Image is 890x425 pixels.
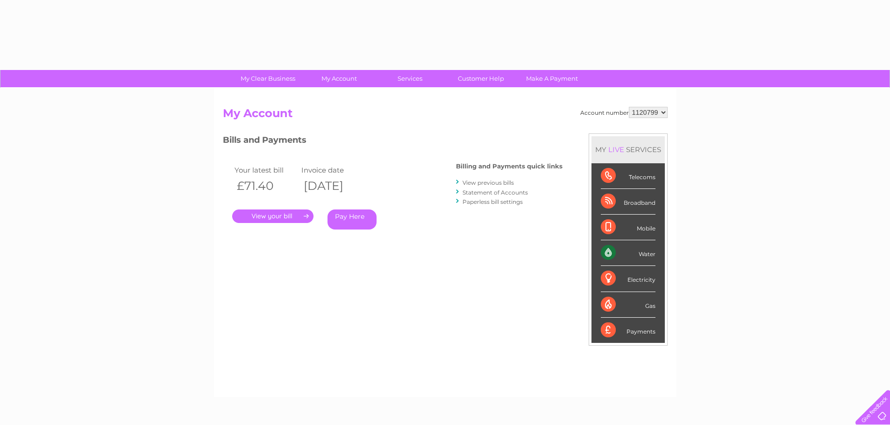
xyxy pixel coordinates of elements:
div: Broadband [601,189,655,215]
a: My Clear Business [229,70,306,87]
a: Services [371,70,449,87]
a: Customer Help [442,70,520,87]
a: My Account [300,70,377,87]
h3: Bills and Payments [223,133,562,150]
a: Pay Here [328,209,377,230]
div: Gas [601,292,655,318]
a: . [232,209,313,223]
div: Mobile [601,215,655,240]
a: Statement of Accounts [463,189,528,196]
a: View previous bills [463,179,514,186]
div: Payments [601,318,655,343]
td: Your latest bill [232,164,299,176]
th: [DATE] [299,176,366,195]
a: Paperless bill settings [463,198,523,205]
a: Make A Payment [513,70,591,87]
th: £71.40 [232,176,299,195]
div: Water [601,240,655,266]
div: MY SERVICES [591,136,665,163]
h2: My Account [223,107,668,125]
h4: Billing and Payments quick links [456,163,562,170]
td: Invoice date [299,164,366,176]
div: Account number [580,107,668,118]
div: Electricity [601,266,655,292]
div: Telecoms [601,163,655,189]
div: LIVE [606,145,626,154]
